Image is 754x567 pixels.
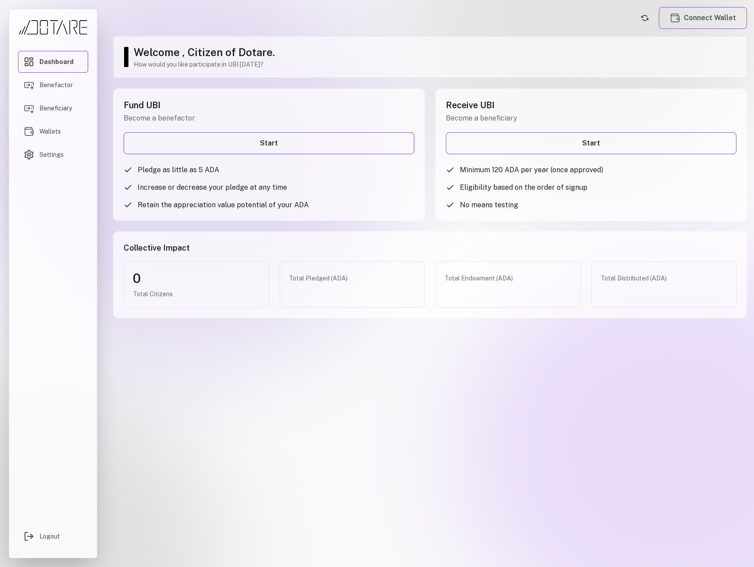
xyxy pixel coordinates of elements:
[39,150,64,159] span: Settings
[134,45,738,59] h1: Welcome , Citizen of Dotare.
[39,127,61,136] span: Wallets
[460,200,518,210] span: No means testing
[601,274,728,283] div: Total Distributed (ADA)
[138,200,309,210] span: Retain the appreciation value potential of your ADA
[460,182,587,193] span: Eligibility based on the order of signup
[133,270,260,286] div: 0
[24,103,34,113] img: Beneficiary
[659,7,747,29] button: Connect Wallet
[670,13,680,23] img: Wallets
[638,11,652,25] button: Refresh account status
[138,182,287,193] span: Increase or decrease your pledge at any time
[124,132,414,154] a: Start
[460,165,603,175] span: Minimum 120 ADA per year (once approved)
[124,242,736,254] h3: Collective Impact
[446,99,736,111] h2: Receive UBI
[124,99,414,111] h2: Fund UBI
[39,81,73,89] span: Benefactor
[39,104,72,113] span: Beneficiary
[138,165,219,175] span: Pledge as little as 5 ADA
[446,132,736,154] a: Start
[446,113,736,124] p: Become a beneficiary
[39,57,74,66] span: Dashboard
[134,60,738,69] p: How would you like participate in UBI [DATE]?
[18,20,88,35] img: Dotare Logo
[133,290,260,298] div: Total Citizens
[289,274,416,283] div: Total Pledged (ADA)
[24,126,34,137] img: Wallets
[445,274,572,283] div: Total Endowment (ADA)
[39,532,60,541] span: Logout
[124,113,414,124] p: Become a benefactor
[24,80,34,90] img: Benefactor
